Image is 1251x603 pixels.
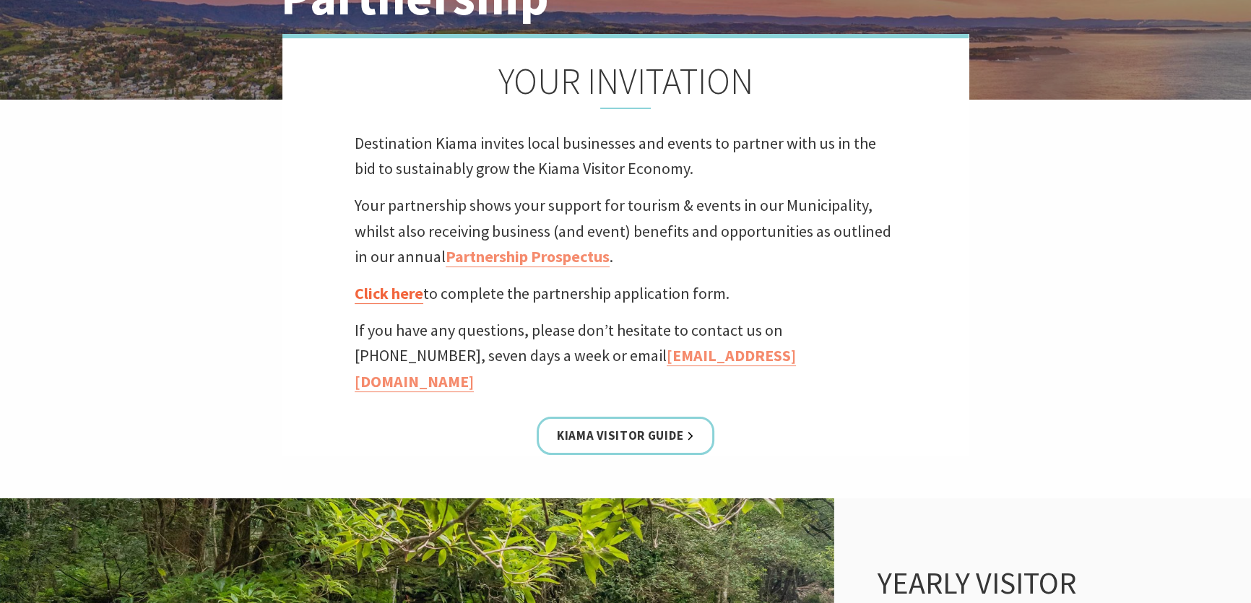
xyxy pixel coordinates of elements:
a: Partnership Prospectus [446,246,610,267]
p: to complete the partnership application form. [355,281,896,306]
p: Destination Kiama invites local businesses and events to partner with us in the bid to sustainabl... [355,131,896,181]
a: Kiama Visitor Guide [537,417,714,455]
a: Click here [355,283,423,304]
a: [EMAIL_ADDRESS][DOMAIN_NAME] [355,345,796,391]
p: If you have any questions, please don’t hesitate to contact us on [PHONE_NUMBER], seven days a we... [355,318,896,394]
h2: YOUR INVITATION [355,60,896,109]
p: Your partnership shows your support for tourism & events in our Municipality, whilst also receivi... [355,193,896,269]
